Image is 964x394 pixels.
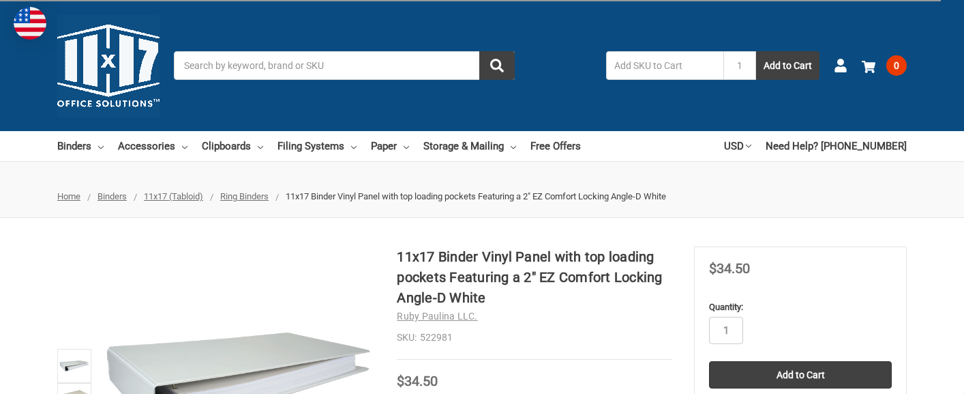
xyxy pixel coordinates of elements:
input: Add SKU to Cart [606,51,723,80]
input: Add to Cart [709,361,892,389]
a: Binders [57,131,104,161]
a: Free Offers [530,131,581,161]
img: 11x17.com [57,14,160,117]
dd: 522981 [397,330,672,345]
dt: SKU: [397,330,417,345]
span: $34.50 [709,260,750,277]
a: Ruby Paulina LLC. [397,311,477,322]
a: 0 [862,48,907,83]
label: Quantity: [709,300,892,314]
button: Add to Cart [756,51,819,80]
a: Home [57,191,80,201]
img: 11x17 Binder Vinyl Panel with top loading pockets Featuring a 2" EZ Comfort Locking Angle-D White [59,351,89,381]
a: Storage & Mailing [423,131,516,161]
a: Accessories [118,131,187,161]
img: duty and tax information for United States [14,7,46,40]
a: Clipboards [202,131,263,161]
a: Binders [97,191,127,201]
a: 11x17 (Tabloid) [144,191,203,201]
a: Filing Systems [277,131,357,161]
a: Paper [371,131,409,161]
span: $34.50 [397,373,438,389]
a: USD [724,131,751,161]
span: 0 [886,55,907,76]
a: Need Help? [PHONE_NUMBER] [766,131,907,161]
a: Ring Binders [220,191,269,201]
span: 11x17 Binder Vinyl Panel with top loading pockets Featuring a 2" EZ Comfort Locking Angle-D White [286,191,666,201]
h1: 11x17 Binder Vinyl Panel with top loading pockets Featuring a 2" EZ Comfort Locking Angle-D White [397,247,672,308]
input: Search by keyword, brand or SKU [174,51,515,80]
